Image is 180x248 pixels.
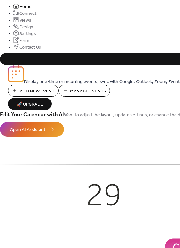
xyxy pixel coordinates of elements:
[19,3,32,10] span: Home
[19,24,33,30] span: Design
[8,85,59,97] button: Add New Event
[70,88,106,94] span: Manage Events
[19,10,36,17] span: Connect
[19,17,31,24] span: Views
[8,65,24,82] img: logo_icon.svg
[13,45,41,49] a: Contact Us
[8,98,52,110] button: 🚀 Upgrade
[12,100,48,109] span: 🚀 Upgrade
[19,30,36,37] span: Settings
[13,25,33,28] a: Design
[13,18,31,22] a: Views
[13,5,32,8] a: Home
[19,44,41,51] span: Contact Us
[20,88,55,94] span: Add New Event
[10,126,45,133] span: Open AI Assistant
[13,12,36,15] a: Connect
[13,39,29,42] a: Form
[59,85,110,97] button: Manage Events
[13,32,36,35] a: Settings
[19,37,29,44] span: Form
